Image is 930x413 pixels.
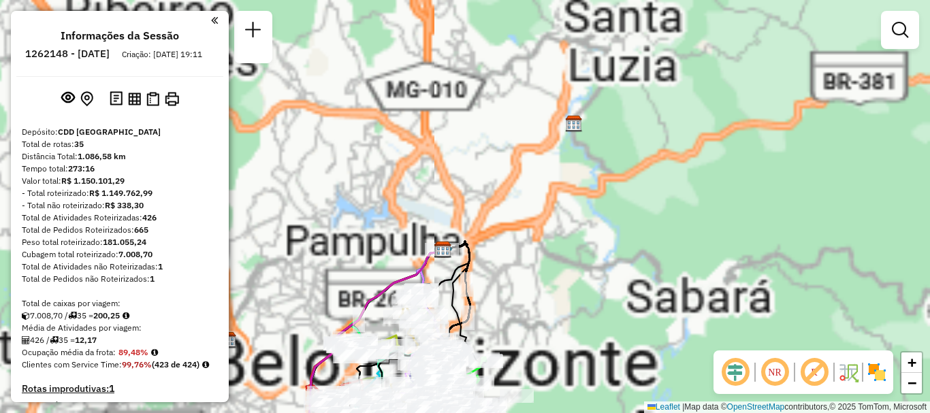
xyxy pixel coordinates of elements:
[22,199,218,212] div: - Total não roteirizado:
[105,200,144,210] strong: R$ 338,30
[565,115,583,133] img: CDD Santa Luzia
[798,356,831,389] span: Exibir rótulo
[125,89,144,108] button: Visualizar relatório de Roteirização
[22,322,218,334] div: Média de Atividades por viagem:
[886,16,914,44] a: Exibir filtros
[22,150,218,163] div: Distância Total:
[202,361,209,369] em: Rotas cross docking consideradas
[500,389,534,403] div: Atividade não roteirizada - DORACY ANDRE 05753225608
[866,361,888,383] img: Exibir/Ocultar setores
[22,273,218,285] div: Total de Pedidos não Roteirizados:
[647,402,680,412] a: Leaflet
[93,310,120,320] strong: 200,25
[22,310,218,322] div: 7.008,70 / 35 =
[162,89,182,109] button: Imprimir Rotas
[151,348,158,357] em: Média calculada utilizando a maior ocupação (%Peso ou %Cubagem) de cada rota da sessão. Rotas cro...
[68,312,77,320] i: Total de rotas
[122,359,152,369] strong: 99,76%
[89,188,153,198] strong: R$ 1.149.762,99
[22,261,218,273] div: Total de Atividades não Roteirizadas:
[22,297,218,310] div: Total de caixas por viagem:
[908,354,916,371] span: +
[118,249,153,259] strong: 7.008,70
[123,312,129,320] i: Meta Caixas/viagem: 197,90 Diferença: 2,35
[22,175,218,187] div: Valor total:
[22,383,218,395] h4: Rotas improdutivas:
[134,225,148,235] strong: 665
[78,151,126,161] strong: 1.086,58 km
[644,401,930,413] div: Map data © contributors,© 2025 TomTom, Microsoft
[61,29,179,42] h4: Informações da Sessão
[901,373,922,393] a: Zoom out
[99,399,104,412] strong: 0
[74,139,84,149] strong: 35
[211,12,218,28] a: Clique aqui para minimizar o painel
[22,359,122,369] span: Clientes com Service Time:
[22,248,218,261] div: Cubagem total roteirizado:
[240,16,267,47] a: Nova sessão e pesquisa
[22,347,116,357] span: Ocupação média da frota:
[50,336,59,344] i: Total de rotas
[152,359,199,369] strong: (423 de 424)
[22,224,218,236] div: Total de Pedidos Roteirizados:
[22,334,218,346] div: 426 / 35 =
[22,400,218,412] h4: Rotas vários dias:
[434,241,451,259] img: AS - BH
[158,261,163,271] strong: 1
[109,382,114,395] strong: 1
[22,236,218,248] div: Peso total roteirizado:
[22,138,218,150] div: Total de rotas:
[682,402,684,412] span: |
[75,335,97,345] strong: 12,17
[22,163,218,175] div: Tempo total:
[150,274,155,284] strong: 1
[58,127,161,137] strong: CDD [GEOGRAPHIC_DATA]
[78,88,96,110] button: Centralizar mapa no depósito ou ponto de apoio
[22,212,218,224] div: Total de Atividades Roteirizadas:
[116,48,208,61] div: Criação: [DATE] 19:11
[142,212,157,222] strong: 426
[434,241,452,259] img: CDD Belo Horizonte
[758,356,791,389] span: Ocultar NR
[118,347,148,357] strong: 89,48%
[61,176,125,186] strong: R$ 1.150.101,29
[719,356,752,389] span: Ocultar deslocamento
[22,187,218,199] div: - Total roteirizado:
[59,88,78,110] button: Exibir sessão original
[908,374,916,391] span: −
[22,312,30,320] i: Cubagem total roteirizado
[144,89,162,109] button: Visualizar Romaneio
[727,402,785,412] a: OpenStreetMap
[103,237,146,247] strong: 181.055,24
[107,88,125,110] button: Logs desbloquear sessão
[901,352,922,373] a: Zoom in
[68,163,95,174] strong: 273:16
[25,48,110,60] h6: 1262148 - [DATE]
[22,126,218,138] div: Depósito:
[22,336,30,344] i: Total de Atividades
[837,361,859,383] img: Fluxo de ruas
